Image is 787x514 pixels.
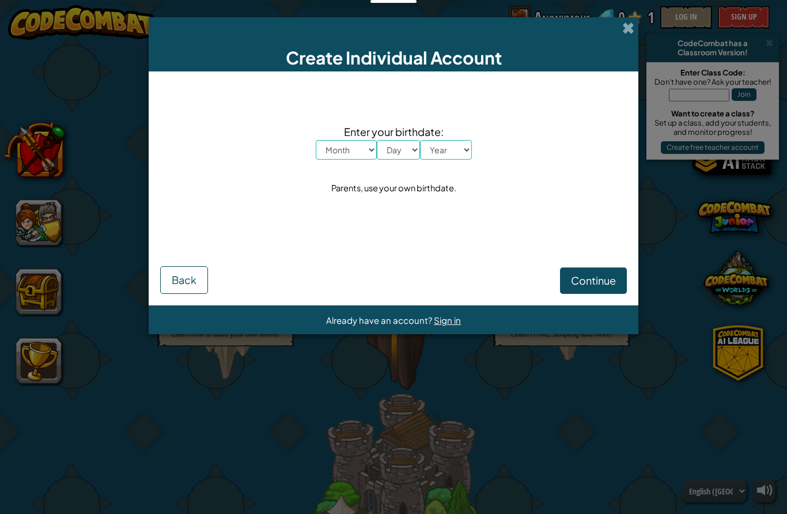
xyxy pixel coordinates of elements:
[434,315,461,326] a: Sign in
[560,267,627,294] button: Continue
[326,315,434,326] span: Already have an account?
[172,273,196,286] span: Back
[331,180,456,196] div: Parents, use your own birthdate.
[571,274,616,287] span: Continue
[316,123,472,140] span: Enter your birthdate:
[286,47,502,69] span: Create Individual Account
[160,266,208,294] button: Back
